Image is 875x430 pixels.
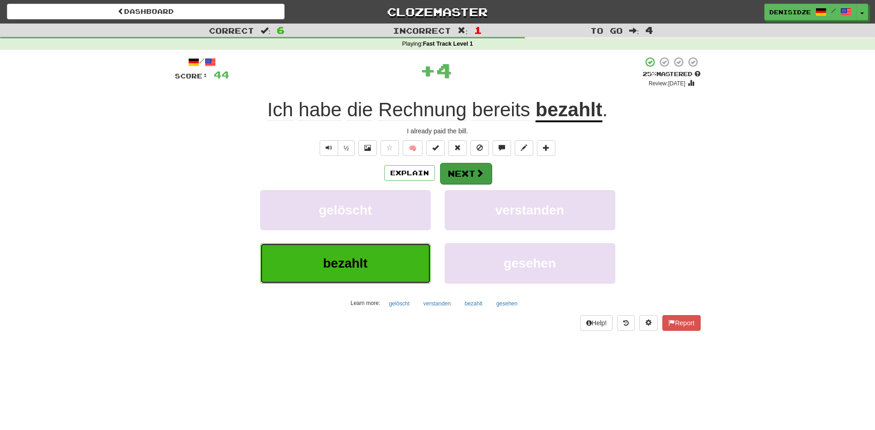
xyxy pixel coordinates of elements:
[209,26,254,35] span: Correct
[764,4,857,20] a: denisidze /
[504,256,556,270] span: gesehen
[277,24,285,36] span: 6
[418,297,456,311] button: verstanden
[319,203,372,217] span: gelöscht
[260,190,431,230] button: gelöscht
[602,99,608,120] span: .
[7,4,285,19] a: Dashboard
[268,99,293,121] span: Ich
[403,140,423,156] button: 🧠
[536,99,602,122] u: bezahlt
[358,140,377,156] button: Show image (alt+x)
[260,243,431,283] button: bezahlt
[298,99,341,121] span: habe
[493,140,511,156] button: Discuss sentence (alt+u)
[318,140,355,156] div: Text-to-speech controls
[495,203,564,217] span: verstanden
[643,70,701,78] div: Mastered
[426,140,445,156] button: Set this sentence to 100% Mastered (alt+m)
[175,56,229,68] div: /
[320,140,338,156] button: Play sentence audio (ctl+space)
[423,41,473,47] strong: Fast Track Level 1
[580,315,613,331] button: Help!
[338,140,355,156] button: ½
[629,27,639,35] span: :
[261,27,271,35] span: :
[440,163,492,184] button: Next
[378,99,466,121] span: Rechnung
[590,26,623,35] span: To go
[459,297,488,311] button: bezahlt
[298,4,576,20] a: Clozemaster
[491,297,523,311] button: gesehen
[445,190,615,230] button: verstanden
[458,27,468,35] span: :
[384,297,415,311] button: gelöscht
[175,72,208,80] span: Score:
[515,140,533,156] button: Edit sentence (alt+d)
[175,126,701,136] div: I already paid the bill.
[214,69,229,80] span: 44
[347,99,373,121] span: die
[831,7,836,14] span: /
[323,256,367,270] span: bezahlt
[769,8,811,16] span: denisidze
[445,243,615,283] button: gesehen
[662,315,700,331] button: Report
[420,56,436,84] span: +
[384,165,435,181] button: Explain
[537,140,555,156] button: Add to collection (alt+a)
[617,315,635,331] button: Round history (alt+y)
[436,59,452,82] span: 4
[470,140,489,156] button: Ignore sentence (alt+i)
[381,140,399,156] button: Favorite sentence (alt+f)
[448,140,467,156] button: Reset to 0% Mastered (alt+r)
[649,80,685,87] small: Review: [DATE]
[645,24,653,36] span: 4
[393,26,451,35] span: Incorrect
[472,99,530,121] span: bereits
[351,300,380,306] small: Learn more:
[474,24,482,36] span: 1
[643,70,656,78] span: 25 %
